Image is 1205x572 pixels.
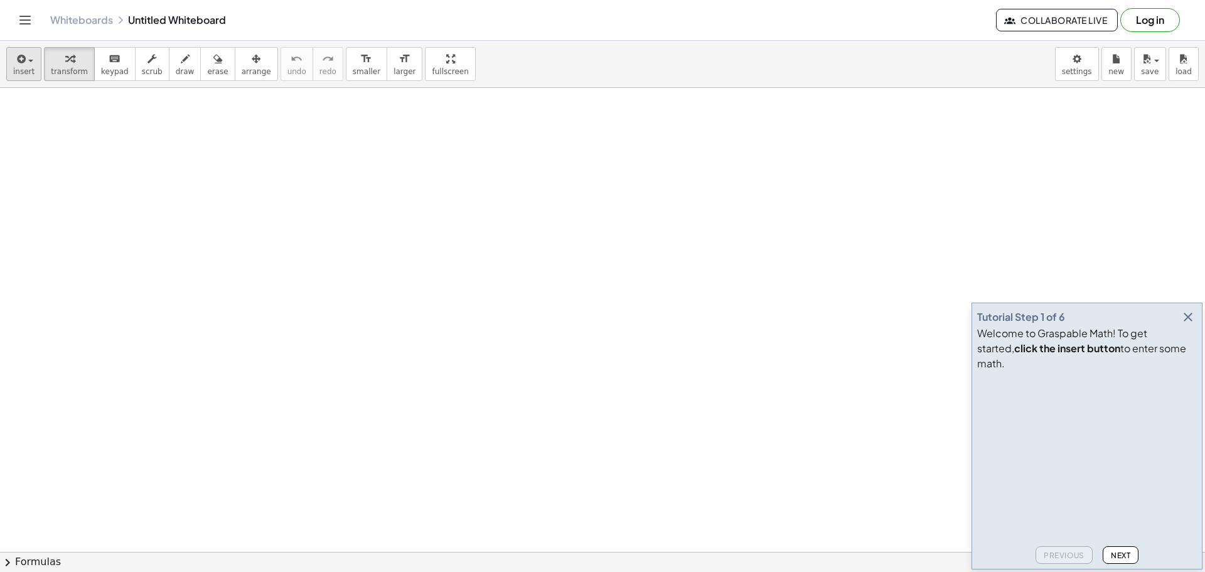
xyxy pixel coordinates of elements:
button: draw [169,47,201,81]
i: format_size [360,51,372,67]
button: redoredo [313,47,343,81]
span: smaller [353,67,380,76]
button: Toggle navigation [15,10,35,30]
button: transform [44,47,95,81]
span: arrange [242,67,271,76]
span: load [1176,67,1192,76]
i: keyboard [109,51,120,67]
i: undo [291,51,303,67]
button: arrange [235,47,278,81]
span: fullscreen [432,67,468,76]
button: Log in [1120,8,1180,32]
button: fullscreen [425,47,475,81]
span: save [1141,67,1159,76]
button: Next [1103,546,1138,564]
i: format_size [399,51,410,67]
b: click the insert button [1014,342,1120,355]
span: redo [319,67,336,76]
i: redo [322,51,334,67]
button: settings [1055,47,1099,81]
button: insert [6,47,41,81]
span: settings [1062,67,1092,76]
button: erase [200,47,235,81]
button: format_sizesmaller [346,47,387,81]
span: erase [207,67,228,76]
span: scrub [142,67,163,76]
button: format_sizelarger [387,47,422,81]
span: transform [51,67,88,76]
div: Welcome to Graspable Math! To get started, to enter some math. [977,326,1197,371]
button: undoundo [281,47,313,81]
button: Collaborate Live [996,9,1118,31]
button: scrub [135,47,169,81]
div: Tutorial Step 1 of 6 [977,310,1065,325]
button: save [1134,47,1166,81]
button: new [1101,47,1132,81]
button: load [1169,47,1199,81]
a: Whiteboards [50,14,113,26]
span: new [1108,67,1124,76]
span: draw [176,67,195,76]
span: undo [287,67,306,76]
span: Collaborate Live [1007,14,1107,26]
button: keyboardkeypad [94,47,136,81]
span: keypad [101,67,129,76]
span: insert [13,67,35,76]
span: Next [1111,551,1130,560]
span: larger [394,67,415,76]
